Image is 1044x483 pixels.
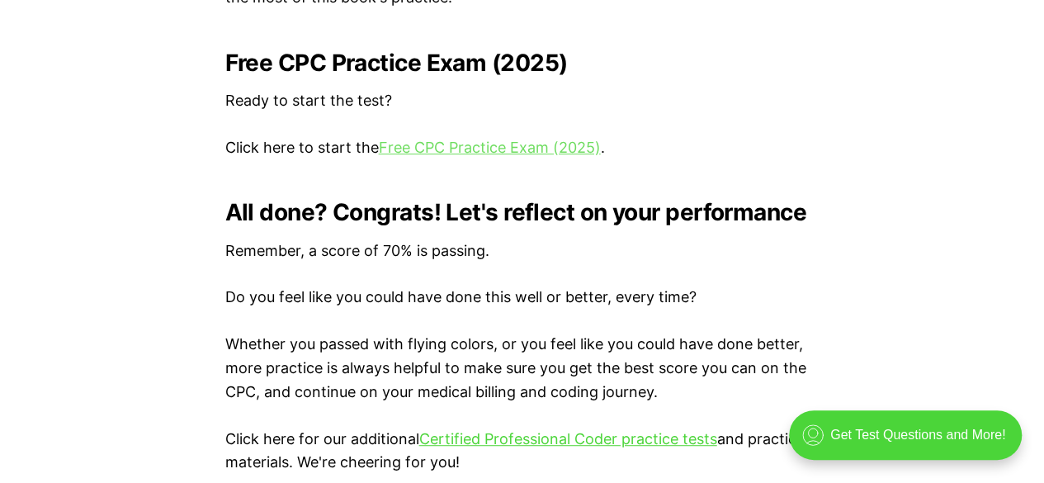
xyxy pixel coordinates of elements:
iframe: portal-trigger [775,402,1044,483]
p: Remember, a score of 70% is passing. [225,239,820,263]
a: Free CPC Practice Exam (2025) [379,139,601,156]
p: Ready to start the test? [225,89,820,113]
p: Click here to start the . [225,136,820,160]
h2: Free CPC Practice Exam (2025) [225,50,820,76]
h2: All done? Congrats! Let's reflect on your performance [225,199,820,225]
p: Whether you passed with flying colors, or you feel like you could have done better, more practice... [225,333,820,404]
p: Do you feel like you could have done this well or better, every time? [225,286,820,310]
a: Certified Professional Coder practice tests [419,430,717,447]
p: Click here for our additional and practice materials. We're cheering for you! [225,428,820,476]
